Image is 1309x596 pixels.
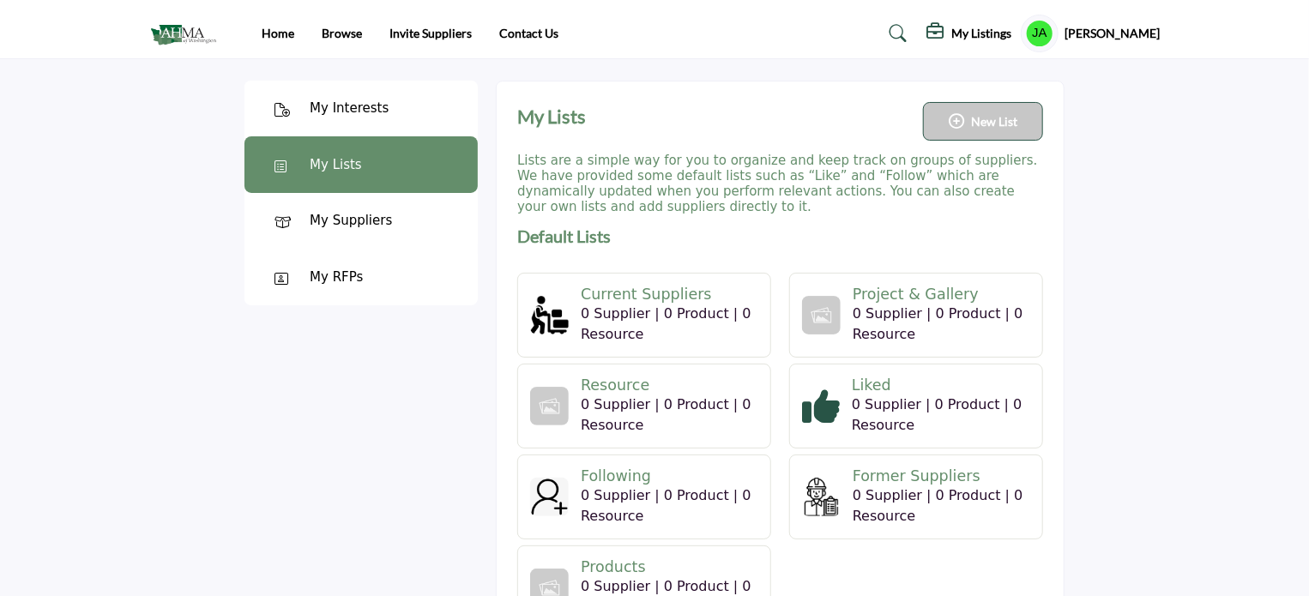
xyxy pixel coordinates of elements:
button: New List [923,102,1043,141]
a: Home [262,26,294,40]
span: 0 Supplier | 0 Product | 0 Resource [852,396,1022,433]
h4: Current Suppliers [581,286,752,304]
a: Browse [322,26,362,40]
img: Following logo [530,478,569,516]
span: 0 Supplier | 0 Product | 0 Resource [581,305,751,342]
h4: Following [581,467,752,485]
span: 0 Supplier | 0 Product | 0 Resource [853,487,1023,524]
img: Default logo [802,296,841,334]
div: My RFPs [310,268,363,287]
h4: Products [581,558,752,576]
h2: My Lists [517,102,586,141]
div: My Interests [310,99,389,118]
div: My Suppliers [310,211,392,231]
h4: Former Suppliers [853,467,1024,485]
span: 0 Supplier | 0 Product | 0 Resource [581,396,751,433]
a: Invite Suppliers [389,26,472,40]
a: Contact Us [499,26,558,40]
img: Current Suppliers logo [530,296,569,334]
h4: Project & Gallery [853,286,1024,304]
a: Search [872,20,918,47]
img: Default logo [530,387,569,425]
div: My Listings [927,23,1012,44]
span: 0 Supplier | 0 Product | 0 Resource [853,305,1023,342]
h3: Default Lists [517,223,1043,249]
h4: Resource [581,376,752,394]
img: site Logo [149,20,226,48]
h3: Lists are a simple way for you to organize and keep track on groups of suppliers. We have provide... [517,153,1043,214]
h5: [PERSON_NAME] [1065,25,1161,42]
div: My Lists [310,155,362,175]
h4: Liked [852,376,1024,394]
img: Former Suppliers logo [802,478,841,516]
span: New List [971,112,1017,130]
h5: My Listings [952,26,1012,41]
span: 0 Supplier | 0 Product | 0 Resource [581,487,751,524]
button: Show hide supplier dropdown [1021,15,1059,52]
